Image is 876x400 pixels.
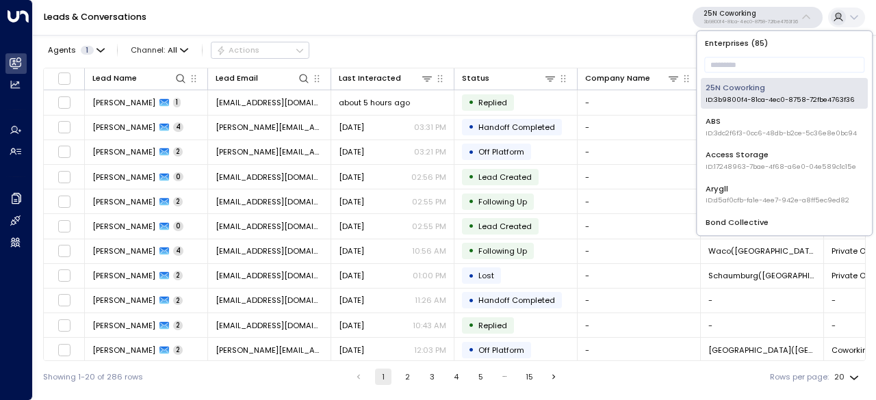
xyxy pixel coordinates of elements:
[468,217,474,235] div: •
[412,245,446,256] p: 10:56 AM
[478,320,507,331] span: Replied
[478,196,527,207] span: Following Up
[216,245,323,256] span: rkazerooni74@gmail.com
[468,118,474,136] div: •
[339,146,364,157] span: Aug 22, 2025
[413,270,446,281] p: 01:00 PM
[216,122,323,133] span: tobie@nextgen-media.net
[216,221,323,232] span: jacobtzwiezen@outlook.com
[127,42,193,57] span: Channel:
[339,295,364,306] span: Aug 21, 2025
[43,42,108,57] button: Agents1
[57,343,71,357] span: Toggle select row
[339,172,364,183] span: Aug 22, 2025
[706,162,856,172] span: ID: 17248963-7bae-4f68-a6e0-04e589c1c15e
[57,244,71,258] span: Toggle select row
[211,42,309,58] div: Button group with a nested menu
[339,345,364,356] span: Aug 20, 2025
[173,345,183,355] span: 2
[216,97,323,108] span: h1994nt@gmail.com
[339,320,364,331] span: Aug 21, 2025
[578,90,701,114] td: -
[414,122,446,133] p: 03:31 PM
[468,267,474,285] div: •
[706,183,849,206] div: Arygll
[411,172,446,183] p: 02:56 PM
[706,116,857,138] div: ABS
[468,192,474,211] div: •
[706,129,857,138] span: ID: 3dc2f6f3-0cc6-48db-b2ce-5c36e8e0bc94
[704,10,798,18] p: 25N Coworking
[415,295,446,306] p: 11:26 AM
[216,320,323,331] span: hello@getuniti.com
[701,36,868,51] p: Enterprises ( 85 )
[585,72,680,85] div: Company Name
[400,369,416,385] button: Go to page 2
[57,170,71,184] span: Toggle select row
[412,221,446,232] p: 02:55 PM
[168,46,177,55] span: All
[339,221,364,232] span: Aug 22, 2025
[478,97,507,108] span: Replied
[478,295,555,306] span: Handoff Completed
[497,369,513,385] div: …
[216,270,323,281] span: kev.ignacio95@gmail.com
[468,316,474,334] div: •
[216,172,323,183] span: jacobtzwiezen@outlook.com
[92,196,155,207] span: Jacob Zwiezen
[44,11,146,23] a: Leads & Conversations
[478,122,555,133] span: Handoff Completed
[173,246,183,256] span: 4
[578,140,701,164] td: -
[706,217,864,239] div: Bond Collective
[57,319,71,332] span: Toggle select row
[462,72,489,85] div: Status
[413,320,446,331] p: 10:43 AM
[472,369,489,385] button: Go to page 5
[412,196,446,207] p: 02:55 PM
[832,345,873,356] span: Coworking
[706,82,855,105] div: 25N Coworking
[478,345,524,356] span: Off Platform
[701,313,824,337] td: -
[706,196,849,206] span: ID: d5af0cfb-fa1e-4ee7-942e-a8ff5ec9ed82
[706,150,856,172] div: Access Storage
[92,72,137,85] div: Lead Name
[173,296,183,306] span: 2
[462,72,556,85] div: Status
[173,222,183,231] span: 0
[173,98,181,107] span: 1
[478,270,494,281] span: Lost
[424,369,440,385] button: Go to page 3
[216,345,323,356] span: gabis@slhaccounting.com
[216,196,323,207] span: jacobtzwiezen@outlook.com
[834,369,862,386] div: 20
[414,345,446,356] p: 12:03 PM
[693,7,823,29] button: 25N Coworking3b9800f4-81ca-4ec0-8758-72fbe4763f36
[92,345,155,356] span: Gabi Sommerfield
[173,172,183,182] span: 0
[704,19,798,25] p: 3b9800f4-81ca-4ec0-8758-72fbe4763f36
[478,146,524,157] span: Off Platform
[92,97,155,108] span: Trent Hassell
[92,270,155,281] span: Kevin Ignacio
[57,145,71,159] span: Toggle select row
[92,295,155,306] span: John Doe
[216,146,323,157] span: jonathan@lokationre.com
[92,122,155,133] span: Tobie Fisher
[339,72,433,85] div: Last Interacted
[57,293,71,307] span: Toggle select row
[448,369,465,385] button: Go to page 4
[578,289,701,312] td: -
[350,369,563,385] nav: pagination navigation
[173,197,183,206] span: 2
[57,219,71,233] span: Toggle select row
[578,165,701,189] td: -
[339,245,364,256] span: Aug 22, 2025
[708,270,816,281] span: Schaumburg(IL)
[57,72,71,85] span: Toggle select all
[708,345,816,356] span: Frisco(TX)
[578,189,701,213] td: -
[521,369,538,385] button: Go to page 15
[43,371,143,383] div: Showing 1-20 of 286 rows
